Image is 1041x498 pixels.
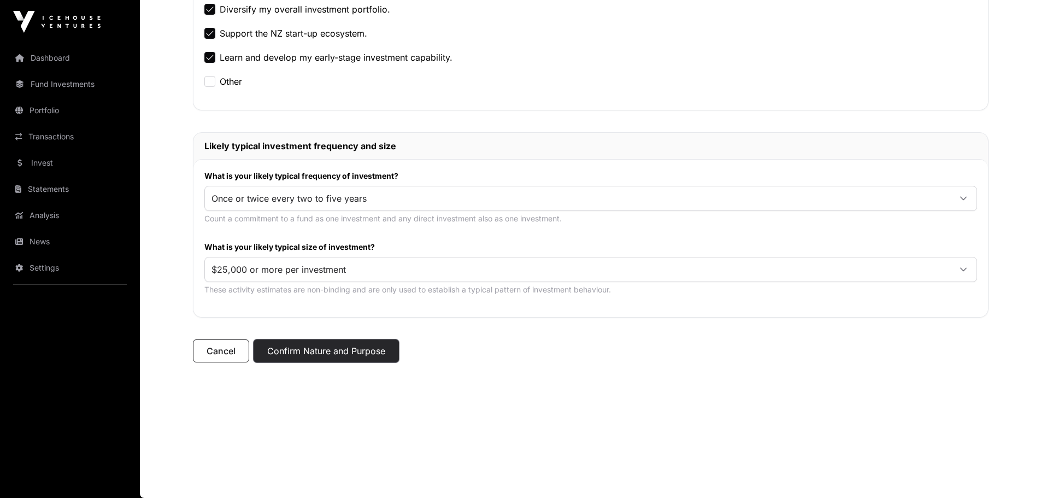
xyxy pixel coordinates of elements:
a: Settings [9,256,131,280]
a: Transactions [9,125,131,149]
label: Diversify my overall investment portfolio. [220,3,390,16]
label: Other [220,75,242,88]
a: Invest [9,151,131,175]
a: Portfolio [9,98,131,122]
button: Cancel [193,339,249,362]
label: What is your likely typical size of investment? [204,242,977,253]
h2: Likely typical investment frequency and size [204,139,977,153]
label: What is your likely typical frequency of investment? [204,171,977,181]
p: These activity estimates are non-binding and are only used to establish a typical pattern of inve... [204,284,977,295]
img: Icehouse Ventures Logo [13,11,101,33]
label: Learn and develop my early-stage investment capability. [220,51,452,64]
span: Cancel [207,344,236,358]
iframe: Chat Widget [986,446,1041,498]
span: $25,000 or more per investment [205,260,950,279]
a: Dashboard [9,46,131,70]
a: Statements [9,177,131,201]
a: Fund Investments [9,72,131,96]
span: Once or twice every two to five years [205,189,950,208]
p: Count a commitment to a fund as one investment and any direct investment also as one investment. [204,213,977,224]
button: Confirm Nature and Purpose [254,339,399,362]
a: Analysis [9,203,131,227]
label: Support the NZ start-up ecosystem. [220,27,367,40]
a: News [9,230,131,254]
